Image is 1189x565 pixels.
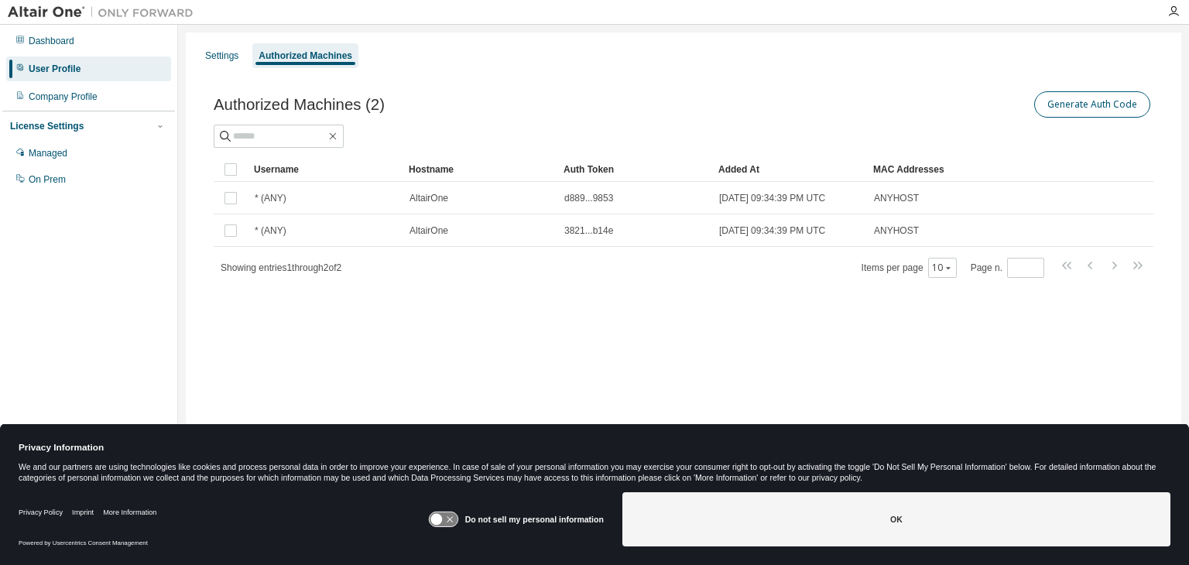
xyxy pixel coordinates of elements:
span: Showing entries 1 through 2 of 2 [221,262,341,273]
div: Company Profile [29,91,98,103]
div: Settings [205,50,238,62]
div: Authorized Machines [259,50,352,62]
span: AltairOne [409,192,448,204]
span: * (ANY) [255,224,286,237]
div: Auth Token [564,157,706,182]
span: ANYHOST [874,192,919,204]
span: Authorized Machines (2) [214,96,385,114]
span: ANYHOST [874,224,919,237]
div: MAC Addresses [873,157,991,182]
span: AltairOne [409,224,448,237]
span: Page n. [971,258,1044,278]
span: Items per page [862,258,957,278]
div: Username [254,157,396,182]
div: On Prem [29,173,66,186]
span: 3821...b14e [564,224,613,237]
div: Dashboard [29,35,74,47]
span: [DATE] 09:34:39 PM UTC [719,192,825,204]
span: [DATE] 09:34:39 PM UTC [719,224,825,237]
div: License Settings [10,120,84,132]
div: User Profile [29,63,81,75]
button: Generate Auth Code [1034,91,1150,118]
div: Hostname [409,157,551,182]
img: Altair One [8,5,201,20]
div: Added At [718,157,861,182]
span: d889...9853 [564,192,613,204]
div: Managed [29,147,67,159]
button: 10 [932,262,953,274]
span: * (ANY) [255,192,286,204]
